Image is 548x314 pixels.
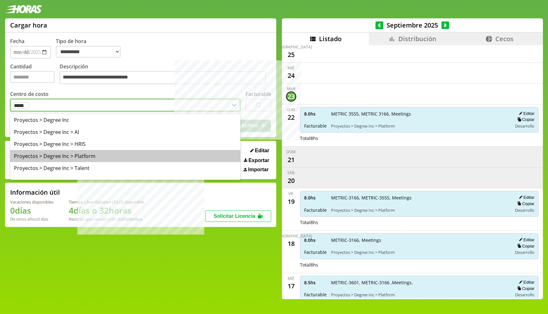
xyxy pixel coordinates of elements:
button: Editar [517,279,534,285]
div: vie [288,191,294,196]
div: De otros años: 0 días [10,216,54,222]
span: 8.0 hs [304,237,327,243]
span: Facturable [304,249,327,255]
span: METRIC-3166, METRIC-3555, Meetings [331,195,508,201]
span: Proyectos > Degree Inc > Platform [331,207,508,213]
select: Tipo de hora [56,46,121,58]
span: Cecos [495,35,513,43]
span: Desarrollo [515,292,534,298]
span: Importar [248,167,269,173]
span: Distribución [398,35,436,43]
div: Proyectos > Degree Inc [10,114,240,126]
label: Fecha [10,38,24,45]
label: Centro de costo [10,91,49,97]
label: Facturable [245,91,271,97]
button: Copiar [515,286,534,291]
div: 23 [286,91,296,102]
span: Proyectos > Degree Inc > Platform [331,249,508,255]
div: lun [287,107,295,112]
span: Septiembre 2025 [383,21,441,29]
div: 25 [286,50,296,60]
div: 17 [286,281,296,291]
span: Desarrollo [515,249,534,255]
button: Copiar [515,243,534,249]
span: Editar [255,148,269,154]
button: Editar [517,111,534,116]
div: scrollable content [282,45,543,298]
img: logotipo [5,5,42,13]
textarea: Descripción [60,71,266,85]
span: Desarrollo [515,207,534,213]
label: Descripción [60,63,271,86]
h1: 0 días [10,205,54,216]
div: 18 [286,239,296,249]
button: Editar [248,148,271,154]
div: [DEMOGRAPHIC_DATA] [270,233,312,239]
div: 22 [286,112,296,122]
b: Diciembre [122,216,142,222]
button: Solicitar Licencia [205,210,271,222]
div: 24 [286,71,296,81]
span: Listado [319,35,342,43]
input: Cantidad [10,71,55,83]
div: 19 [286,196,296,206]
button: Exportar [242,157,271,164]
div: Proyectos > Degree Inc > HRIS [10,138,240,150]
div: [DEMOGRAPHIC_DATA] [270,44,312,50]
span: Facturable [304,123,327,129]
div: Proyectos > Degree Inc > AI [10,126,240,138]
button: Copiar [515,201,534,206]
h2: Información útil [10,188,60,197]
div: 20 [286,175,296,185]
span: Desarrollo [515,123,534,129]
span: Proyectos > Degree Inc > Platform [331,292,508,298]
h1: 4 días o 32 horas [69,205,144,216]
span: METRIC-3166, Meetings [331,237,508,243]
span: METRIC-3601, METRIC-3166 ,Meetings, [331,279,508,286]
label: Tipo de hora [56,38,126,59]
div: mié [288,276,294,281]
span: Facturable [304,207,327,213]
div: Proyectos > Degree Inc > Talent [10,162,240,174]
div: Tiempo Libre Optativo (TiLO) disponible [69,199,144,205]
div: 21 [286,154,296,165]
div: Total 8 hs [300,135,539,141]
h1: Cargar hora [10,21,47,29]
span: Proyectos > Degree Inc > Platform [331,123,508,129]
span: METRIC 3555, METRIC 3166, Meetings [331,111,508,117]
div: Vacaciones disponibles [10,199,54,205]
button: Editar [517,195,534,200]
div: Proyectos > Degree Inc > Platform [10,150,240,162]
div: Total 8 hs [300,262,539,268]
div: Total 8 hs [300,219,539,225]
span: Facturable [304,292,327,298]
span: 8.5 hs [304,279,327,286]
button: Editar [517,237,534,242]
button: Copiar [515,117,534,122]
span: Exportar [248,158,269,163]
span: 8.0 hs [304,111,327,117]
span: Solicitar Licencia [213,213,255,219]
div: mié [288,65,294,71]
div: sáb [287,170,295,175]
div: Recordá que vencen a fin de [69,216,144,222]
div: dom [286,149,296,154]
div: mar [287,86,295,91]
span: 8.0 hs [304,195,327,201]
label: Cantidad [10,63,60,86]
